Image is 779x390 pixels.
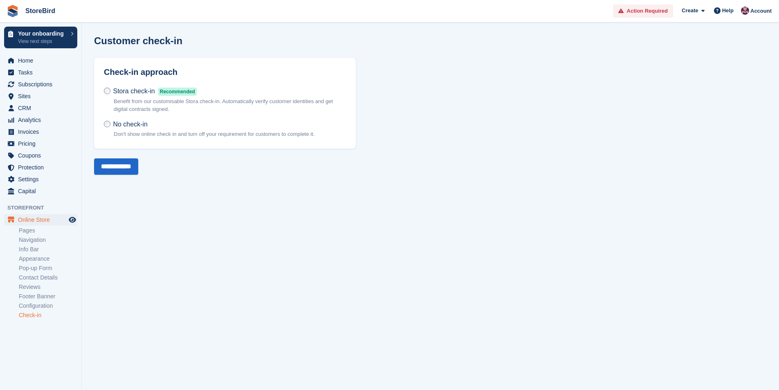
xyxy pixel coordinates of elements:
[4,79,77,90] a: menu
[4,55,77,66] a: menu
[19,227,77,234] a: Pages
[19,274,77,282] a: Contact Details
[18,67,67,78] span: Tasks
[18,138,67,149] span: Pricing
[18,214,67,225] span: Online Store
[158,88,197,96] span: Recommended
[627,7,668,15] span: Action Required
[104,68,346,77] h2: Check-in approach
[19,293,77,300] a: Footer Banner
[104,88,110,94] input: Stora check-inRecommended Benefit from our customisable Stora check-in. Automatically verify cust...
[104,121,110,127] input: No check-in Don't show online check in and turn off your requirement for customers to complete it.
[4,214,77,225] a: menu
[741,7,749,15] img: Hugh Stanton
[114,130,314,138] p: Don't show online check in and turn off your requirement for customers to complete it.
[4,114,77,126] a: menu
[4,185,77,197] a: menu
[19,236,77,244] a: Navigation
[4,138,77,149] a: menu
[19,264,77,272] a: Pop-up Form
[750,7,772,15] span: Account
[18,55,67,66] span: Home
[19,283,77,291] a: Reviews
[18,162,67,173] span: Protection
[4,162,77,173] a: menu
[18,102,67,114] span: CRM
[4,90,77,102] a: menu
[18,38,67,45] p: View next steps
[613,5,673,18] a: Action Required
[18,90,67,102] span: Sites
[18,150,67,161] span: Coupons
[114,97,346,113] p: Benefit from our customisable Stora check-in. Automatically verify customer identities and get di...
[18,114,67,126] span: Analytics
[4,67,77,78] a: menu
[7,204,81,212] span: Storefront
[19,302,77,310] a: Configuration
[18,185,67,197] span: Capital
[113,88,155,95] span: Stora check-in
[4,27,77,48] a: Your onboarding View next steps
[94,35,182,46] h1: Customer check-in
[4,150,77,161] a: menu
[19,311,77,319] a: Check-in
[4,102,77,114] a: menu
[7,5,19,17] img: stora-icon-8386f47178a22dfd0bd8f6a31ec36ba5ce8667c1dd55bd0f319d3a0aa187defe.svg
[18,126,67,138] span: Invoices
[113,121,147,128] span: No check-in
[4,126,77,138] a: menu
[67,215,77,225] a: Preview store
[22,4,58,18] a: StoreBird
[19,246,77,253] a: Info Bar
[682,7,698,15] span: Create
[4,174,77,185] a: menu
[18,174,67,185] span: Settings
[722,7,734,15] span: Help
[18,79,67,90] span: Subscriptions
[19,255,77,263] a: Appearance
[18,31,67,36] p: Your onboarding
